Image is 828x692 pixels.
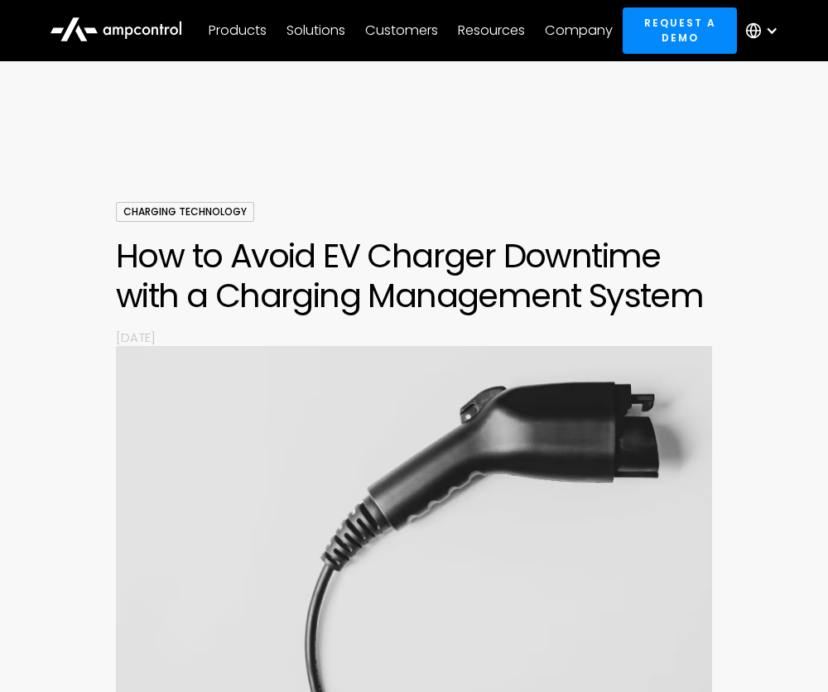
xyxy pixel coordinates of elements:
div: Customers [365,22,438,40]
div: Resources [458,22,525,40]
h1: How to Avoid EV Charger Downtime with a Charging Management System [116,236,712,315]
div: Solutions [286,22,345,40]
a: Request a demo [623,7,737,53]
div: Company [545,22,613,40]
div: Products [209,22,267,40]
div: Charging Technology [116,202,254,222]
p: [DATE] [116,329,712,346]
